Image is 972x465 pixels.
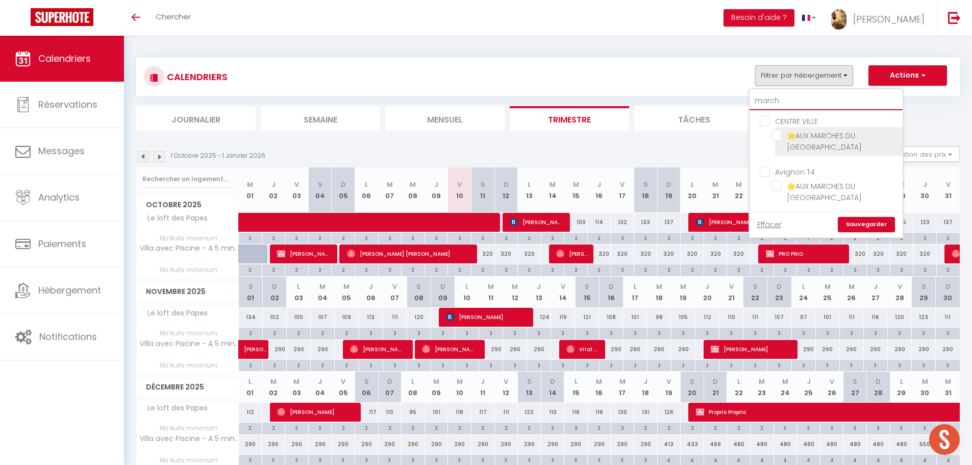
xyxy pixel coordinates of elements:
[297,282,300,291] abbr: L
[38,144,85,157] span: Messages
[647,308,671,327] div: 98
[383,277,407,308] th: 07
[727,244,751,263] div: 320
[802,282,805,291] abbr: L
[634,233,657,242] div: 2
[359,277,383,308] th: 06
[402,264,425,274] div: 2
[647,328,671,337] div: 2
[912,308,936,327] div: 123
[287,277,311,308] th: 03
[550,180,556,189] abbr: M
[695,308,719,327] div: 112
[597,180,601,189] abbr: J
[239,264,262,274] div: 2
[247,180,253,189] abbr: M
[681,233,704,242] div: 2
[541,233,564,242] div: 2
[611,213,634,232] div: 132
[277,402,355,422] span: [PERSON_NAME]
[704,233,727,242] div: 2
[341,180,346,189] abbr: D
[422,339,477,359] span: [PERSON_NAME]
[564,213,588,232] div: 100
[402,233,425,242] div: 2
[311,277,335,308] th: 04
[479,340,503,359] div: 290
[365,180,368,189] abbr: L
[494,244,518,263] div: 320
[890,244,913,263] div: 320
[600,328,623,337] div: 2
[262,167,285,213] th: 02
[31,8,93,26] img: Super Booking
[38,98,97,111] span: Réservations
[38,237,86,250] span: Paiements
[887,308,911,327] div: 120
[867,244,890,263] div: 320
[587,213,611,232] div: 114
[724,9,794,27] button: Besoin d'aide ?
[936,328,960,337] div: 2
[704,167,727,213] th: 21
[623,277,647,308] th: 17
[681,244,704,263] div: 320
[820,264,843,274] div: 2
[658,233,681,242] div: 2
[743,277,767,308] th: 22
[385,106,505,131] li: Mensuel
[868,65,947,86] button: Actions
[681,167,704,213] th: 20
[777,282,782,291] abbr: D
[566,339,597,359] span: Vital Rigoulet
[271,180,276,189] abbr: J
[691,180,694,189] abbr: L
[465,282,468,291] abbr: L
[913,167,937,213] th: 30
[359,328,383,337] div: 2
[564,264,587,274] div: 2
[416,282,421,291] abbr: S
[588,233,611,242] div: 2
[311,328,334,337] div: 2
[815,277,839,308] th: 25
[343,282,350,291] abbr: M
[611,233,634,242] div: 2
[575,277,599,308] th: 15
[923,180,927,189] abbr: J
[671,328,695,337] div: 2
[766,244,844,263] span: PRO PRIO
[658,264,681,274] div: 2
[647,277,671,308] th: 18
[537,282,541,291] abbr: J
[623,308,647,327] div: 101
[440,282,445,291] abbr: D
[479,328,503,337] div: 2
[503,277,527,308] th: 12
[347,244,472,263] span: [PERSON_NAME] [PERSON_NAME]
[446,307,524,327] span: [PERSON_NAME]
[137,233,238,244] span: Nb Nuits minimum
[874,282,878,291] abbr: J
[791,308,815,327] div: 97
[309,264,332,274] div: 2
[455,277,479,308] th: 10
[913,233,936,242] div: 2
[239,340,263,359] a: [PERSON_NAME]-Hodister
[369,282,373,291] abbr: J
[620,180,625,189] abbr: V
[711,339,789,359] span: [PERSON_NAME]
[244,334,267,354] span: [PERSON_NAME]-Hodister
[263,308,287,327] div: 102
[431,277,455,308] th: 09
[332,167,355,213] th: 05
[527,308,551,327] div: 124
[379,264,402,274] div: 2
[787,181,862,203] span: 🌟AUX MARCHES DU [GEOGRAPHIC_DATA]
[383,308,407,327] div: 111
[335,328,358,337] div: 2
[599,308,623,327] div: 108
[551,328,575,337] div: 2
[797,264,820,274] div: 2
[657,244,681,263] div: 320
